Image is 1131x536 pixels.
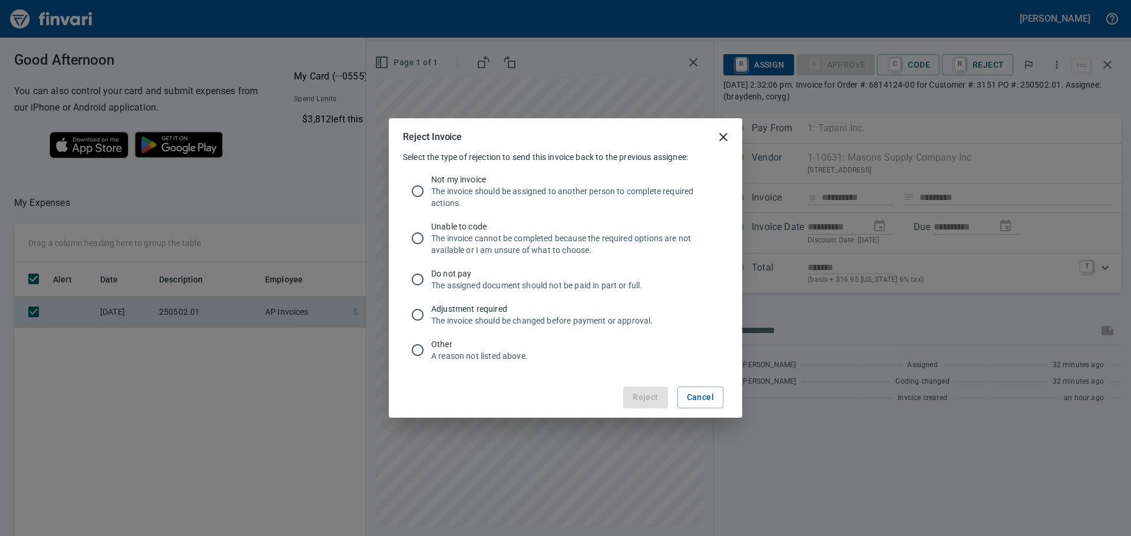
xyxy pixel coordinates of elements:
button: Cancel [677,387,723,408]
span: Select the type of rejection to send this invoice back to the previous assignee: [403,152,688,162]
div: Unable to codeThe invoice cannot be completed because the required options are not available or I... [403,215,728,262]
h5: Reject Invoice [403,131,462,143]
p: The invoice cannot be completed because the required options are not available or I am unsure of ... [431,232,719,256]
span: Other [431,338,719,350]
span: Not my invoice [431,174,719,185]
div: OtherA reason not listed above. [403,332,728,368]
button: close [709,123,738,151]
p: The assigned document should not be paid in part or full. [431,279,719,291]
span: Unable to code [431,221,719,232]
span: Adjustment required [431,303,719,315]
div: Not my invoiceThe invoice should be assigned to another person to complete required actions. [403,168,728,215]
div: Adjustment requiredThe invoice should be changed before payment or approval. [403,297,728,332]
span: Cancel [687,390,714,405]
p: A reason not listed above. [431,350,719,362]
div: Do not payThe assigned document should not be paid in part or full. [403,262,728,297]
p: The invoice should be assigned to another person to complete required actions. [431,185,719,209]
span: Do not pay [431,268,719,279]
p: The invoice should be changed before payment or approval. [431,315,719,327]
